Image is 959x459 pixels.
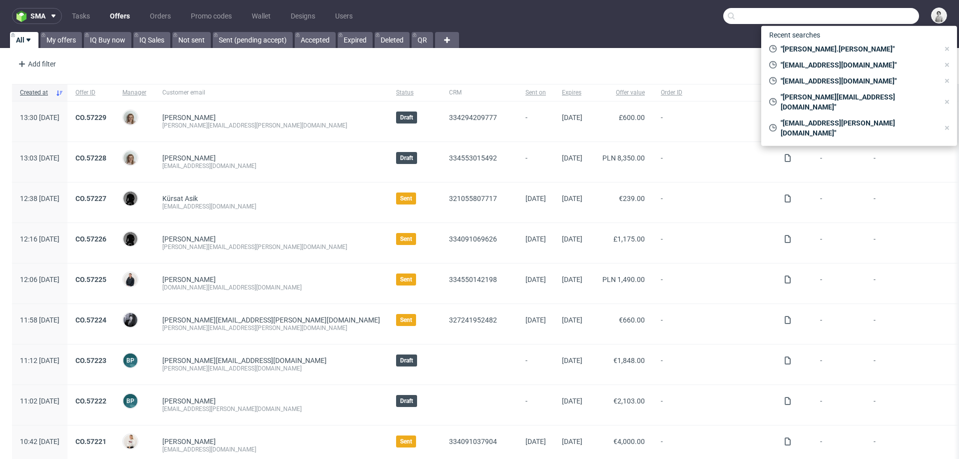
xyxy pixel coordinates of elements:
a: 334553015492 [449,154,497,162]
span: - [525,356,546,372]
a: 334091037904 [449,437,497,445]
span: Offer ID [75,88,106,97]
a: [PERSON_NAME] [162,437,216,445]
span: - [820,397,858,413]
span: Recent searches [765,27,824,43]
span: Sent on [525,88,546,97]
span: Offer value [598,88,645,97]
div: [EMAIL_ADDRESS][PERSON_NAME][DOMAIN_NAME] [162,405,380,413]
span: Sent [400,437,412,445]
a: CO.57224 [75,316,106,324]
div: [DOMAIN_NAME][EMAIL_ADDRESS][DOMAIN_NAME] [162,283,380,291]
span: €1,848.00 [613,356,645,364]
img: Dudek Mariola [932,8,946,22]
span: "[PERSON_NAME].[PERSON_NAME]" [777,44,939,54]
span: €660.00 [619,316,645,324]
a: CO.57229 [75,113,106,121]
span: Order ID [661,88,768,97]
span: - [820,356,858,372]
span: Draft [400,397,413,405]
a: CO.57225 [75,275,106,283]
span: [DATE] [562,437,582,445]
img: Monika Poźniak [123,110,137,124]
span: 12:16 [DATE] [20,235,59,243]
span: €239.00 [619,194,645,202]
a: [PERSON_NAME] [162,235,216,243]
a: IQ Buy now [84,32,131,48]
span: Expires [562,88,582,97]
a: Accepted [295,32,336,48]
a: Not sent [172,32,211,48]
a: IQ Sales [133,32,170,48]
span: 12:06 [DATE] [20,275,59,283]
a: Offers [104,8,136,24]
figcaption: BP [123,353,137,367]
span: Draft [400,154,413,162]
span: 12:38 [DATE] [20,194,59,202]
a: 334091069626 [449,235,497,243]
div: [PERSON_NAME][EMAIL_ADDRESS][PERSON_NAME][DOMAIN_NAME] [162,121,380,129]
div: Add filter [14,56,58,72]
span: sma [30,12,45,19]
span: £1,175.00 [613,235,645,243]
span: PLN 1,490.00 [602,275,645,283]
span: - [525,113,546,129]
span: [DATE] [562,275,582,283]
a: [PERSON_NAME] [162,397,216,405]
div: [PERSON_NAME][EMAIL_ADDRESS][DOMAIN_NAME] [162,364,380,372]
span: Customer email [162,88,380,97]
span: Sent [400,235,412,243]
a: Sent (pending accept) [213,32,293,48]
span: 13:30 [DATE] [20,113,59,121]
figcaption: BP [123,394,137,408]
span: Draft [400,113,413,121]
span: [DATE] [525,316,546,324]
img: Adrian Margula [123,272,137,286]
span: "[EMAIL_ADDRESS][DOMAIN_NAME]" [777,60,939,70]
span: - [525,154,546,170]
button: sma [12,8,62,24]
img: Mari Fok [123,434,137,448]
a: 327241952482 [449,316,497,324]
img: Dawid Urbanowicz [123,232,137,246]
img: logo [16,10,30,22]
a: 334550142198 [449,275,497,283]
span: - [661,437,768,453]
a: My offers [40,32,82,48]
img: Philippe Dubuy [123,313,137,327]
span: CRM [449,88,509,97]
a: Tasks [66,8,96,24]
div: [EMAIL_ADDRESS][DOMAIN_NAME] [162,445,380,453]
a: 334294209777 [449,113,497,121]
a: [PERSON_NAME] [162,154,216,162]
span: Sent [400,194,412,202]
span: "[EMAIL_ADDRESS][DOMAIN_NAME]" [777,76,939,86]
span: - [820,275,858,291]
span: 11:58 [DATE] [20,316,59,324]
a: CO.57227 [75,194,106,202]
a: 321055807717 [449,194,497,202]
div: [EMAIL_ADDRESS][DOMAIN_NAME] [162,162,380,170]
a: Deleted [375,32,410,48]
span: - [820,194,858,210]
a: CO.57228 [75,154,106,162]
a: CO.57226 [75,235,106,243]
span: Manager [122,88,146,97]
a: CO.57221 [75,437,106,445]
a: Designs [285,8,321,24]
span: - [661,235,768,251]
span: Sent [400,316,412,324]
span: [DATE] [562,235,582,243]
a: Expired [338,32,373,48]
a: CO.57222 [75,397,106,405]
span: Created at [20,88,51,97]
span: Status [396,88,433,97]
span: PLN 8,350.00 [602,154,645,162]
a: Orders [144,8,177,24]
a: [PERSON_NAME] [162,113,216,121]
span: [DATE] [562,194,582,202]
img: Dawid Urbanowicz [123,191,137,205]
span: - [820,437,858,453]
span: [DATE] [525,235,546,243]
div: [EMAIL_ADDRESS][DOMAIN_NAME] [162,202,380,210]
